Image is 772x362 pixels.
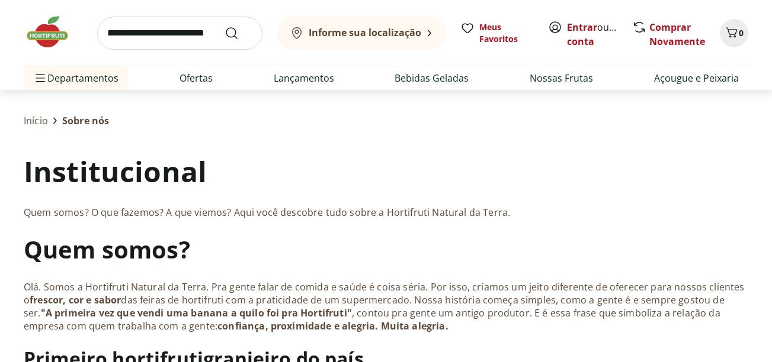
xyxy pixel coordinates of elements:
p: Olá. Somos a Hortifruti Natural da Terra. Pra gente falar de comida e saúde é coisa séria. Por is... [24,280,748,332]
p: Quem somos? O que fazemos? A que viemos? Aqui você descobre tudo sobre a Hortifruti Natural da Te... [24,206,748,219]
a: Meus Favoritos [460,21,534,45]
span: ou [567,20,620,49]
a: Açougue e Peixaria [654,71,739,85]
b: Informe sua localização [309,26,421,39]
input: search [97,17,262,50]
button: Informe sua localização [277,17,446,50]
a: Comprar Novamente [649,21,705,48]
h2: Quem somos? [24,233,748,266]
a: Início [24,116,48,125]
strong: confiança, proximidade e alegria. Muita alegria. [217,319,449,332]
a: Criar conta [567,21,632,48]
span: 0 [739,27,744,38]
a: Entrar [567,21,597,34]
button: Menu [33,64,47,92]
a: Lançamentos [274,71,334,85]
a: Bebidas Geladas [395,71,469,85]
strong: frescor, cor e sabor [30,293,121,306]
button: Carrinho [720,19,748,47]
a: Nossas Frutas [530,71,593,85]
a: Ofertas [180,71,213,85]
span: Departamentos [33,64,118,92]
span: Meus Favoritos [479,21,534,45]
button: Submit Search [225,26,253,40]
strong: "A primeira vez que vendi uma banana a quilo foi pra Hortifruti" [41,306,352,319]
img: Hortifruti [24,14,83,50]
h1: Institucional [24,151,748,192]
